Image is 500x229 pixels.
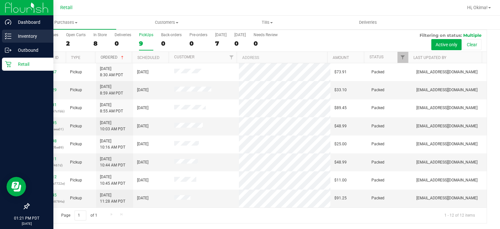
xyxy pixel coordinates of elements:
span: Hi, Okima! [467,5,488,10]
span: [EMAIL_ADDRESS][DOMAIN_NAME] [416,159,478,165]
span: [DATE] 8:55 AM PDT [100,102,123,114]
p: Retail [11,60,50,68]
span: Packed [371,177,384,183]
span: Retail [60,5,73,10]
span: Multiple [463,33,481,38]
input: 1 [75,210,86,221]
a: Last Updated By [413,55,446,60]
span: Packed [371,69,384,75]
span: [DATE] [137,195,148,201]
inline-svg: Outbound [5,47,11,53]
a: Ordered [101,55,125,60]
span: [DATE] [137,105,148,111]
p: Inventory [11,32,50,40]
span: Packed [371,123,384,129]
iframe: Resource center [7,177,26,196]
inline-svg: Dashboard [5,19,11,25]
span: Packed [371,141,384,147]
a: Filter [226,52,237,63]
a: Status [369,55,383,59]
p: (e72cbe65fecf467d) [33,162,62,168]
div: 2 [66,40,86,47]
span: $48.99 [334,159,347,165]
span: [EMAIL_ADDRESS][DOMAIN_NAME] [416,195,478,201]
p: [DATE] [3,221,50,226]
span: Packed [371,159,384,165]
span: $25.00 [334,141,347,147]
span: Packed [371,87,384,93]
span: Pickup [70,141,82,147]
button: Active only [431,39,462,50]
p: (7c61aea37958784a) [33,198,62,205]
span: Deliveries [350,20,386,25]
span: $73.91 [334,69,347,75]
span: [EMAIL_ADDRESS][DOMAIN_NAME] [416,87,478,93]
p: (1d6f76019c2fbe89) [33,144,62,150]
span: Pickup [70,159,82,165]
div: Back-orders [161,33,182,37]
span: $11.00 [334,177,347,183]
span: Pickup [70,105,82,111]
span: $48.99 [334,123,347,129]
inline-svg: Inventory [5,33,11,39]
div: 0 [254,40,278,47]
span: [DATE] [137,87,148,93]
a: Tills [217,16,318,29]
a: Customers [116,16,217,29]
span: Page of 1 [56,210,103,221]
div: Deliveries [115,33,131,37]
span: Customers [117,20,216,25]
span: [DATE] [137,177,148,183]
div: 0 [234,40,246,47]
a: Filter [397,52,408,63]
a: Type [71,55,80,60]
span: Purchases [16,20,116,25]
span: $89.45 [334,105,347,111]
p: Outbound [11,46,50,54]
span: [EMAIL_ADDRESS][DOMAIN_NAME] [416,123,478,129]
p: (be04a19f368eea01) [33,126,62,132]
span: [EMAIL_ADDRESS][DOMAIN_NAME] [416,105,478,111]
span: $33.10 [334,87,347,93]
div: In Store [93,33,107,37]
div: Needs Review [254,33,278,37]
span: [DATE] [137,159,148,165]
span: Packed [371,195,384,201]
p: (fbd43b43a757c1bb) [33,108,62,114]
a: Purchases [16,16,116,29]
div: 8 [93,40,107,47]
a: Deliveries [318,16,418,29]
span: Filtering on status: [420,33,462,38]
div: Pre-orders [189,33,207,37]
span: [EMAIL_ADDRESS][DOMAIN_NAME] [416,141,478,147]
p: 01:21 PM PDT [3,215,50,221]
span: 1 - 12 of 12 items [439,210,480,220]
span: Pickup [70,177,82,183]
span: [DATE] 10:03 AM PDT [100,120,125,132]
inline-svg: Retail [5,61,11,67]
span: [EMAIL_ADDRESS][DOMAIN_NAME] [416,177,478,183]
th: Address [237,52,327,63]
span: [DATE] 10:16 AM PDT [100,138,125,150]
span: [DATE] 11:28 AM PDT [100,192,125,205]
div: PickUps [139,33,153,37]
button: Clear [463,39,481,50]
a: Amount [333,55,349,60]
div: 0 [115,40,131,47]
span: Pickup [70,195,82,201]
span: [DATE] 8:59 AM PDT [100,84,123,96]
div: [DATE] [215,33,227,37]
p: (719db6e9c0e7722e) [33,180,62,187]
div: Open Carts [66,33,86,37]
p: Dashboard [11,18,50,26]
a: Customer [174,55,194,59]
a: Scheduled [137,55,160,60]
span: [DATE] 10:44 AM PDT [100,156,125,168]
span: [DATE] [137,141,148,147]
span: [EMAIL_ADDRESS][DOMAIN_NAME] [416,69,478,75]
span: $91.25 [334,195,347,201]
div: 7 [215,40,227,47]
span: Tills [217,20,317,25]
span: Pickup [70,69,82,75]
span: Pickup [70,123,82,129]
